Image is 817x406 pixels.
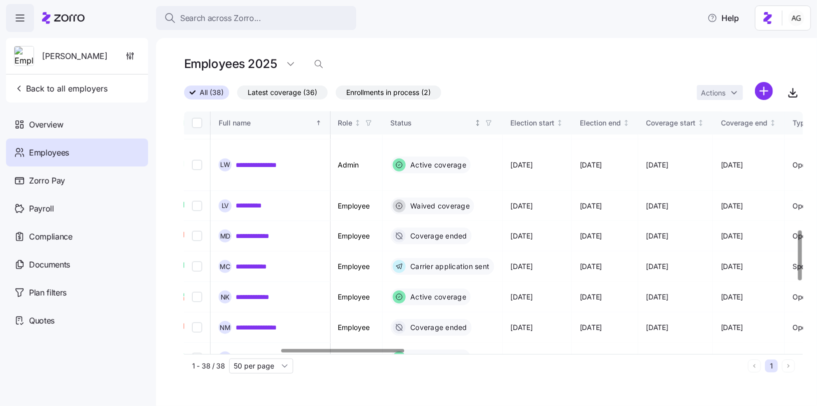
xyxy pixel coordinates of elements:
[408,292,467,302] span: Active coverage
[721,117,767,128] div: Coverage end
[580,292,602,302] span: [DATE]
[14,82,108,94] span: Back to all employers
[330,191,383,221] td: Employee
[556,119,563,126] div: Not sorted
[42,50,108,62] span: [PERSON_NAME]
[330,282,383,312] td: Employee
[29,286,67,299] span: Plan filters
[580,117,621,128] div: Election end
[697,119,704,126] div: Not sorted
[330,139,383,191] td: Admin
[192,201,202,211] input: Select record 20
[511,201,533,211] span: [DATE]
[408,261,490,271] span: Carrier application sent
[646,322,668,332] span: [DATE]
[646,231,668,241] span: [DATE]
[330,343,383,373] td: Employee
[192,160,202,170] input: Select record 19
[220,233,231,239] span: M D
[580,201,602,211] span: [DATE]
[15,46,34,66] img: Employer logo
[6,250,148,278] a: Documents
[511,292,533,302] span: [DATE]
[748,359,761,372] button: Previous page
[184,56,277,71] h1: Employees 2025
[572,111,638,134] th: Election endNot sorted
[511,231,533,241] span: [DATE]
[219,117,314,128] div: Full name
[192,231,202,241] input: Select record 21
[646,261,668,271] span: [DATE]
[315,119,322,126] div: Sorted ascending
[782,359,795,372] button: Next page
[623,119,630,126] div: Not sorted
[580,322,602,332] span: [DATE]
[721,201,743,211] span: [DATE]
[221,294,230,300] span: N K
[511,160,533,170] span: [DATE]
[511,322,533,332] span: [DATE]
[330,221,383,251] td: Employee
[646,292,668,302] span: [DATE]
[6,138,148,166] a: Employees
[29,118,63,131] span: Overview
[707,12,739,24] span: Help
[354,119,361,126] div: Not sorted
[721,292,743,302] span: [DATE]
[580,231,602,241] span: [DATE]
[29,230,73,243] span: Compliance
[721,322,743,332] span: [DATE]
[180,12,261,24] span: Search across Zorro...
[192,261,202,271] input: Select record 22
[220,161,230,168] span: L W
[511,117,555,128] div: Election start
[6,110,148,138] a: Overview
[29,202,54,215] span: Payroll
[511,261,533,271] span: [DATE]
[699,8,747,28] button: Help
[721,261,743,271] span: [DATE]
[638,111,713,134] th: Coverage startNot sorted
[721,160,743,170] span: [DATE]
[338,117,353,128] div: Role
[408,201,470,211] span: Waived coverage
[248,86,317,99] span: Latest coverage (36)
[330,312,383,343] td: Employee
[721,231,743,241] span: [DATE]
[646,160,668,170] span: [DATE]
[220,324,231,331] span: N M
[6,222,148,250] a: Compliance
[408,322,468,332] span: Coverage ended
[29,174,65,187] span: Zorro Pay
[701,89,725,96] span: Actions
[330,251,383,282] td: Employee
[769,119,776,126] div: Not sorted
[580,160,602,170] span: [DATE]
[192,292,202,302] input: Select record 23
[192,361,225,371] span: 1 - 38 / 38
[6,306,148,334] a: Quotes
[646,117,696,128] div: Coverage start
[156,6,356,30] button: Search across Zorro...
[192,118,202,128] input: Select all records
[646,201,668,211] span: [DATE]
[222,202,229,209] span: L V
[391,117,473,128] div: Status
[755,82,773,100] svg: add icon
[6,166,148,194] a: Zorro Pay
[29,258,70,271] span: Documents
[29,146,69,159] span: Employees
[793,261,816,271] span: Special
[220,263,231,270] span: M C
[408,231,468,241] span: Coverage ended
[503,111,572,134] th: Election startNot sorted
[580,261,602,271] span: [DATE]
[192,322,202,332] input: Select record 24
[383,111,503,134] th: StatusNot sorted
[330,111,383,134] th: RoleNot sorted
[788,10,804,26] img: 5fc55c57e0610270ad857448bea2f2d5
[6,194,148,222] a: Payroll
[474,119,481,126] div: Not sorted
[408,160,467,170] span: Active coverage
[211,111,331,134] th: Full nameSorted ascending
